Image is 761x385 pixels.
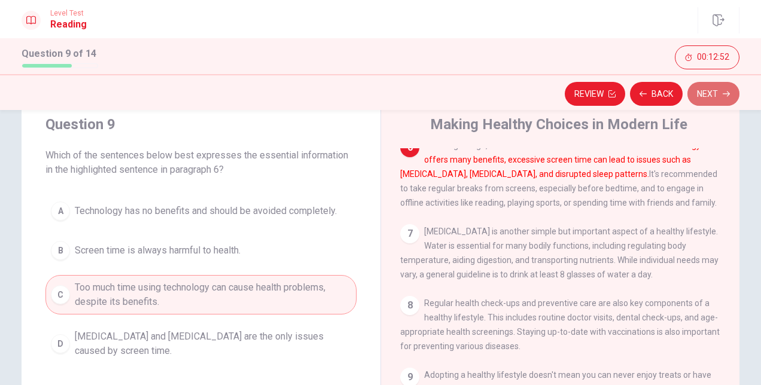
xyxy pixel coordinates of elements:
[50,9,87,17] span: Level Test
[400,298,720,351] span: Regular health check-ups and preventive care are also key components of a healthy lifestyle. This...
[45,196,357,226] button: ATechnology has no benefits and should be avoided completely.
[50,17,87,32] h1: Reading
[51,201,70,221] div: A
[75,329,351,358] span: [MEDICAL_DATA] and [MEDICAL_DATA] are the only issues caused by screen time.
[45,324,357,363] button: D[MEDICAL_DATA] and [MEDICAL_DATA] are the only issues caused by screen time.
[430,115,687,134] h4: Making Healthy Choices in Modern Life
[400,140,717,207] span: In the digital age, it's crucial to be mindful of screen time. It's recommended to take regular b...
[675,45,739,69] button: 00:12:52
[400,227,719,279] span: [MEDICAL_DATA] is another simple but important aspect of a healthy lifestyle. Water is essential ...
[697,53,729,62] span: 00:12:52
[630,82,683,106] button: Back
[565,82,625,106] button: Review
[400,140,701,179] font: While technology offers many benefits, excessive screen time can lead to issues such as [MEDICAL_...
[51,285,70,304] div: C
[687,82,739,106] button: Next
[75,280,351,309] span: Too much time using technology can cause health problems, despite its benefits.
[45,115,357,134] h4: Question 9
[45,148,357,177] span: Which of the sentences below best expresses the essential information in the highlighted sentence...
[400,224,419,243] div: 7
[400,296,419,315] div: 8
[51,241,70,260] div: B
[45,236,357,265] button: BScreen time is always harmful to health.
[51,334,70,353] div: D
[75,204,337,218] span: Technology has no benefits and should be avoided completely.
[22,47,98,61] h1: Question 9 of 14
[45,275,357,314] button: CToo much time using technology can cause health problems, despite its benefits.
[75,243,241,258] span: Screen time is always harmful to health.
